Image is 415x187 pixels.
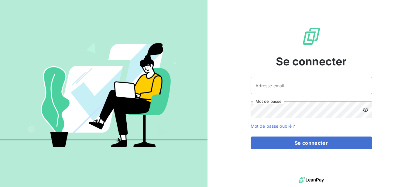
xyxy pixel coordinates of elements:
input: placeholder [251,77,372,94]
span: Se connecter [276,53,347,70]
a: Mot de passe oublié ? [251,123,295,129]
img: logo [299,175,324,185]
button: Se connecter [251,137,372,149]
img: Logo LeanPay [302,26,321,46]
